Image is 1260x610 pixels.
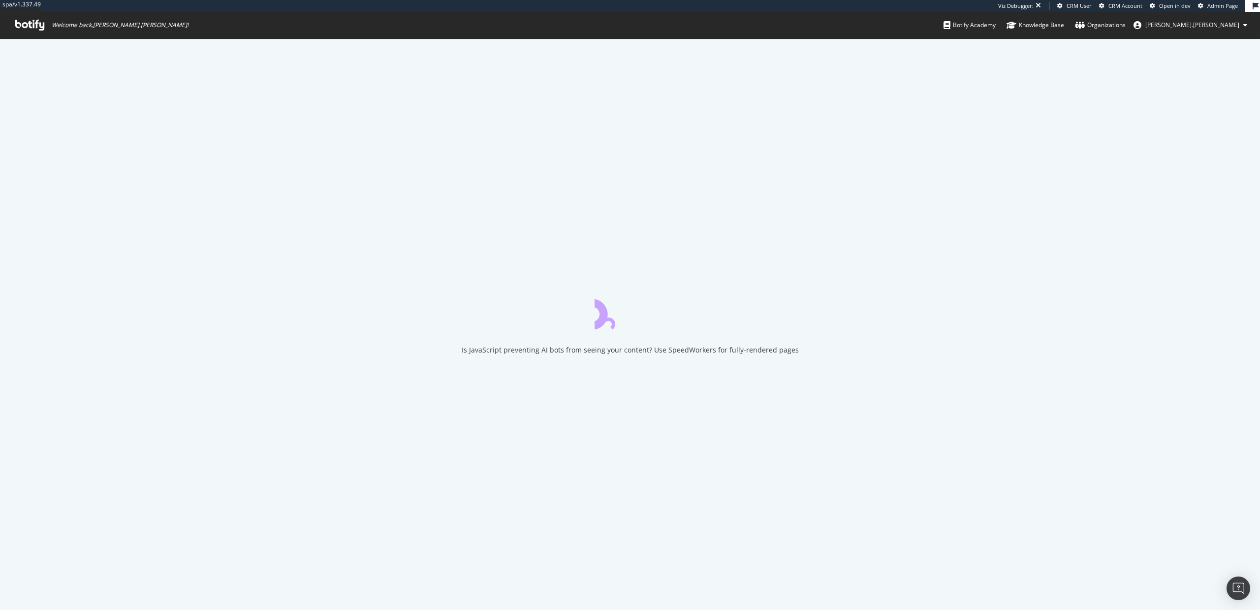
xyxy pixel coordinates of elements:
[1057,2,1092,10] a: CRM User
[998,2,1034,10] div: Viz Debugger:
[944,12,996,38] a: Botify Academy
[1150,2,1191,10] a: Open in dev
[1198,2,1238,10] a: Admin Page
[944,20,996,30] div: Botify Academy
[595,294,665,329] div: animation
[1145,21,1239,29] span: robert.salerno
[1007,20,1064,30] div: Knowledge Base
[1126,17,1255,33] button: [PERSON_NAME].[PERSON_NAME]
[1075,12,1126,38] a: Organizations
[1159,2,1191,9] span: Open in dev
[1207,2,1238,9] span: Admin Page
[52,21,189,29] span: Welcome back, [PERSON_NAME].[PERSON_NAME] !
[1075,20,1126,30] div: Organizations
[1007,12,1064,38] a: Knowledge Base
[1099,2,1142,10] a: CRM Account
[1227,577,1250,600] div: Open Intercom Messenger
[462,345,799,355] div: Is JavaScript preventing AI bots from seeing your content? Use SpeedWorkers for fully-rendered pages
[1067,2,1092,9] span: CRM User
[1108,2,1142,9] span: CRM Account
